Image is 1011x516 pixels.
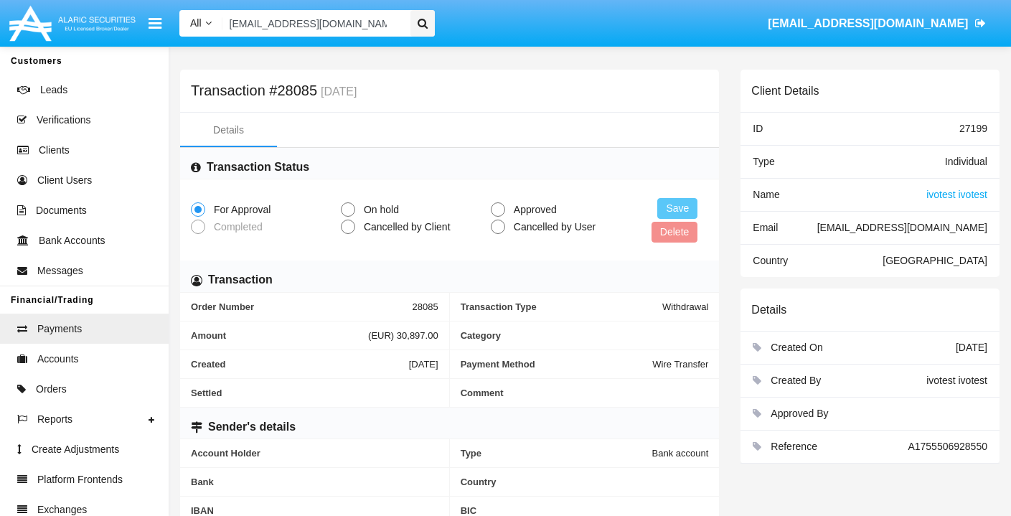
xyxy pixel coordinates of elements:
span: Accounts [37,352,79,367]
a: [EMAIL_ADDRESS][DOMAIN_NAME] [761,4,993,44]
span: [DATE] [956,342,987,353]
span: Account Holder [191,448,438,459]
span: Messages [37,263,83,278]
span: Transaction Type [461,301,662,312]
span: Client Users [37,173,92,188]
span: Created By [771,375,821,386]
h6: Transaction [208,272,273,288]
span: Category [461,330,709,341]
button: Delete [652,222,697,243]
a: All [179,16,222,31]
span: Comment [461,388,709,398]
small: [DATE] [317,86,357,98]
span: Created On [771,342,822,353]
span: Approved [505,202,560,217]
span: Cancelled by Client [355,220,454,235]
span: Clients [39,143,70,158]
h6: Transaction Status [207,159,309,175]
h6: Details [751,303,786,316]
span: For Approval [205,202,274,217]
span: Type [461,448,652,459]
span: Bank account [652,448,709,459]
h6: Sender's details [208,419,296,435]
span: (EUR) 30,897.00 [368,330,438,341]
span: Platform Frontends [37,472,123,487]
span: Name [753,189,779,200]
span: On hold [355,202,403,217]
img: Logo image [7,2,138,44]
span: Cancelled by User [505,220,599,235]
span: 28085 [413,301,438,312]
span: Verifications [37,113,90,128]
span: Create Adjustments [32,442,119,457]
span: 27199 [959,123,987,134]
span: [EMAIL_ADDRESS][DOMAIN_NAME] [768,17,968,29]
span: Country [753,255,788,266]
span: [DATE] [409,359,438,370]
span: Leads [40,83,67,98]
span: Bank [191,477,438,487]
span: [EMAIL_ADDRESS][DOMAIN_NAME] [817,222,987,233]
span: Type [753,156,774,167]
span: Settled [191,388,438,398]
span: [GEOGRAPHIC_DATA] [883,255,987,266]
span: All [190,17,202,29]
span: Withdrawal [662,301,708,312]
span: Completed [205,220,266,235]
span: Email [753,222,778,233]
div: Details [213,123,244,138]
span: Individual [945,156,987,167]
span: Approved By [771,408,828,419]
span: BIC [461,505,709,516]
span: Country [461,477,709,487]
span: Payments [37,322,82,337]
span: Payment Method [461,359,653,370]
span: Created [191,359,409,370]
span: ivotest ivotest [926,189,987,200]
span: Reference [771,441,817,452]
span: Wire Transfer [652,359,708,370]
span: Orders [36,382,67,397]
span: Documents [36,203,87,218]
h5: Transaction #28085 [191,85,357,98]
span: Order Number [191,301,413,312]
h6: Client Details [751,84,819,98]
span: A1755506928550 [908,441,987,452]
span: Amount [191,330,368,341]
button: Save [657,198,697,219]
input: Search [222,10,406,37]
span: Bank Accounts [39,233,105,248]
span: Reports [37,412,72,427]
span: ivotest ivotest [926,375,987,386]
span: IBAN [191,505,438,516]
span: ID [753,123,763,134]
